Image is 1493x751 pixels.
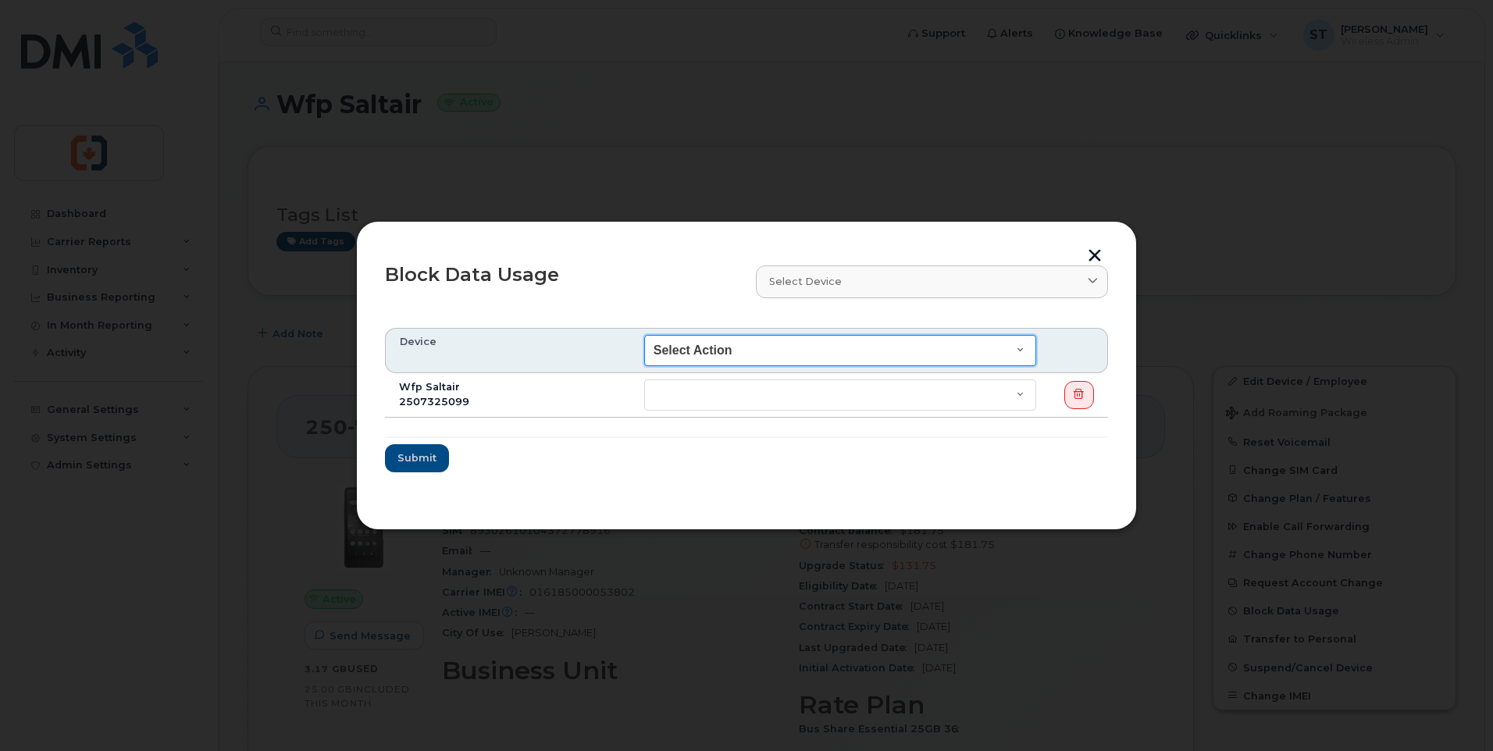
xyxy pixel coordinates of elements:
[385,328,630,373] th: Device
[376,256,746,307] div: Block Data Usage
[756,265,1108,297] a: Select device
[397,450,436,465] span: Submit
[399,381,460,393] span: Wfp Saltair
[385,444,449,472] button: Submit
[399,396,469,408] span: 2507325099
[769,274,842,289] span: Select device
[1064,381,1094,409] button: Delete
